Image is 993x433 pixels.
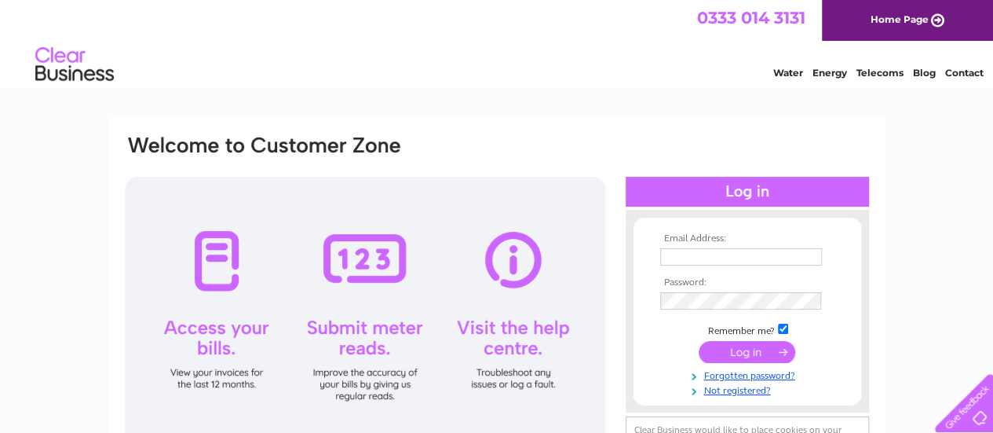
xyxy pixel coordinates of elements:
[773,67,803,79] a: Water
[35,41,115,89] img: logo.png
[945,67,984,79] a: Contact
[812,67,847,79] a: Energy
[699,341,795,363] input: Submit
[660,367,838,382] a: Forgotten password?
[913,67,936,79] a: Blog
[126,9,868,76] div: Clear Business is a trading name of Verastar Limited (registered in [GEOGRAPHIC_DATA] No. 3667643...
[697,8,805,28] a: 0333 014 3131
[856,67,904,79] a: Telecoms
[656,277,838,288] th: Password:
[656,233,838,244] th: Email Address:
[660,382,838,397] a: Not registered?
[656,321,838,337] td: Remember me?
